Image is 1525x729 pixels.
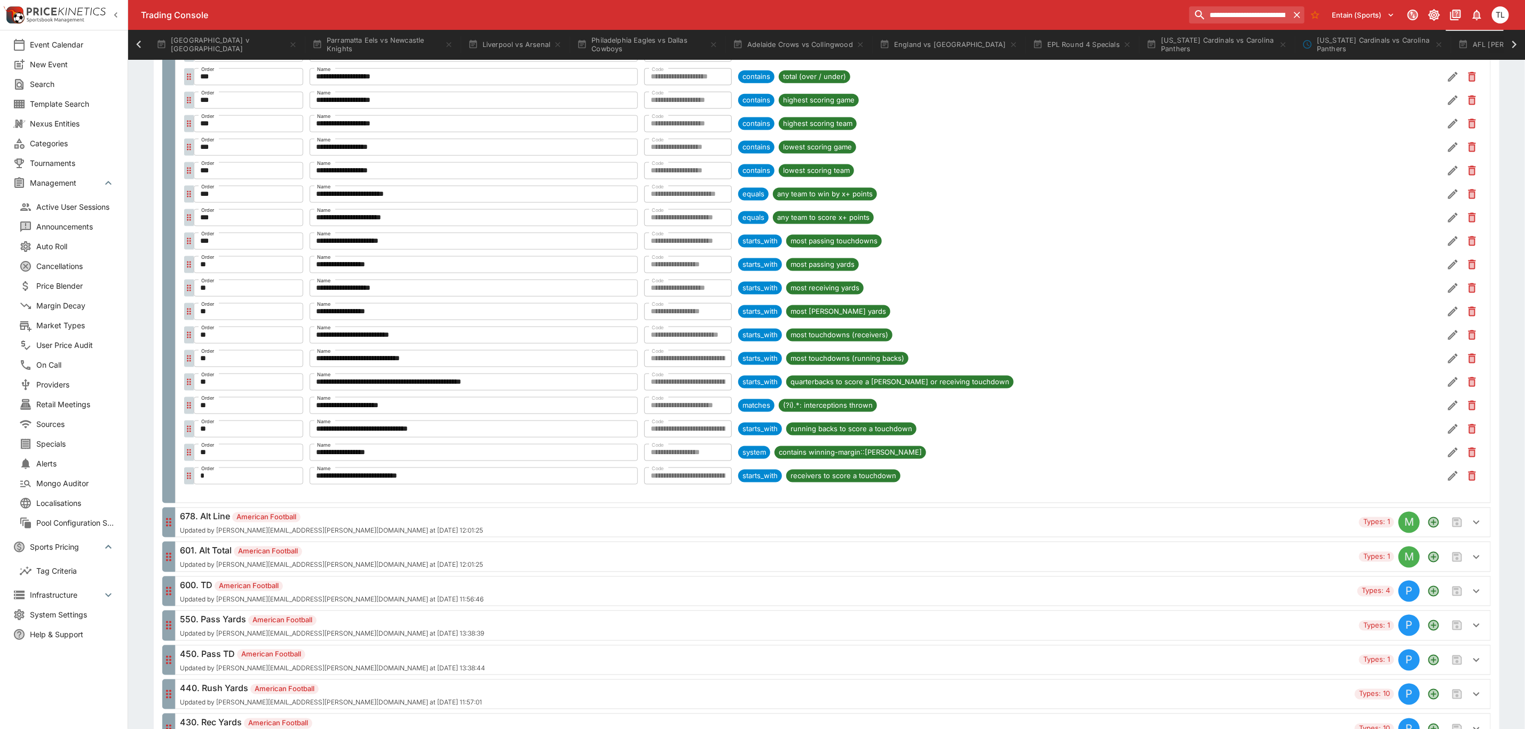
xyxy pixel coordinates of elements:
[738,142,775,153] span: contains
[36,221,115,232] span: Announcements
[1463,232,1482,251] button: Remove Market Code from the group
[180,561,483,569] span: Updated by [PERSON_NAME][EMAIL_ADDRESS][PERSON_NAME][DOMAIN_NAME] at [DATE] 12:01:25
[317,204,331,217] label: Name
[786,330,892,340] span: most touchdowns (receivers)
[1448,616,1467,635] span: Save changes to the Market Type group
[786,353,908,364] span: most touchdowns (running backs)
[30,609,115,620] span: System Settings
[30,629,115,640] span: Help & Support
[738,283,782,294] span: starts_with
[1424,513,1443,532] button: Add a new Market type to the group
[317,298,331,311] label: Name
[215,581,283,592] span: American Football
[726,30,871,60] button: Adelaide Crows vs Collingwood
[738,259,782,270] span: starts_with
[738,400,775,411] span: matches
[1398,615,1420,636] div: PLAYER
[36,359,115,370] span: On Call
[773,189,877,200] span: any team to win by x+ points
[250,684,319,695] span: American Football
[201,369,215,381] label: Order
[738,118,775,129] span: contains
[652,110,664,123] label: Code
[652,251,664,264] label: Code
[30,39,115,50] span: Event Calendar
[462,30,568,60] button: Liverpool vs Arsenal
[317,134,331,146] label: Name
[1026,30,1138,60] button: EPL Round 4 Specials
[1448,651,1467,670] span: Save changes to the Market Type group
[201,439,215,451] label: Order
[317,369,331,381] label: Name
[201,204,215,217] label: Order
[36,201,115,212] span: Active User Sessions
[1448,513,1467,532] span: Save changes to the Market Type group
[1463,279,1482,298] button: Remove Market Code from the group
[201,64,215,76] label: Order
[180,699,482,707] span: Updated by [PERSON_NAME][EMAIL_ADDRESS][PERSON_NAME][DOMAIN_NAME] at [DATE] 11:57:01
[36,339,115,351] span: User Price Audit
[738,306,782,317] span: starts_with
[180,630,484,638] span: Updated by [PERSON_NAME][EMAIL_ADDRESS][PERSON_NAME][DOMAIN_NAME] at [DATE] 13:38:39
[30,177,102,188] span: Management
[180,665,485,672] span: Updated by [PERSON_NAME][EMAIL_ADDRESS][PERSON_NAME][DOMAIN_NAME] at [DATE] 13:38:44
[36,379,115,390] span: Providers
[1489,3,1512,27] button: Trent Lewis
[1463,302,1482,321] button: Remove Market Code from the group
[3,4,25,26] img: PriceKinetics Logo
[30,59,115,70] span: New Event
[317,228,331,240] label: Name
[786,377,1014,387] span: quarterbacks to score a [PERSON_NAME] or receiving touchdown
[1140,30,1294,60] button: [US_STATE] Cardinals vs Carolina Panthers
[180,544,483,557] h6: 601. Alt Total
[652,298,664,311] label: Code
[738,236,782,247] span: starts_with
[180,613,484,626] h6: 550. Pass Yards
[244,718,312,729] span: American Football
[180,510,483,523] h6: 678. Alt Line
[1424,582,1443,601] button: Add a new Market type to the group
[317,157,331,170] label: Name
[738,95,775,106] span: contains
[201,110,215,123] label: Order
[1424,651,1443,670] button: Add a new Market type to the group
[201,228,215,240] label: Order
[1463,349,1482,368] button: Remove Market Code from the group
[1398,512,1420,533] div: MATCH
[738,330,782,340] span: starts_with
[180,579,484,592] h6: 600. TD
[738,353,782,364] span: starts_with
[738,424,782,434] span: starts_with
[571,30,724,60] button: Philadelphia Eagles vs Dallas Cowboys
[652,157,664,170] label: Code
[652,64,664,76] label: Code
[1359,517,1394,528] span: Types: 1
[652,181,664,193] label: Code
[779,165,854,176] span: lowest scoring team
[1424,616,1443,635] button: Add a new Market type to the group
[652,439,664,451] label: Code
[201,392,215,405] label: Order
[1357,586,1394,597] span: Types: 4
[317,64,331,76] label: Name
[36,280,115,291] span: Price Blender
[317,110,331,123] label: Name
[1424,548,1443,567] button: Add a new Market type to the group
[738,165,775,176] span: contains
[1359,552,1394,562] span: Types: 1
[317,322,331,334] label: Name
[652,463,664,475] label: Code
[306,30,460,60] button: Parramatta Eels vs Newcastle Knights
[201,251,215,264] label: Order
[779,72,850,82] span: total (over / under)
[652,369,664,381] label: Code
[30,589,102,600] span: Infrastructure
[36,438,115,449] span: Specials
[1326,6,1401,23] button: Select Tenant
[652,204,664,217] label: Code
[773,212,874,223] span: any team to score x+ points
[36,565,115,576] span: Tag Criteria
[36,478,115,489] span: Mongo Auditor
[1359,655,1394,665] span: Types: 1
[1307,6,1324,23] button: No Bookmarks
